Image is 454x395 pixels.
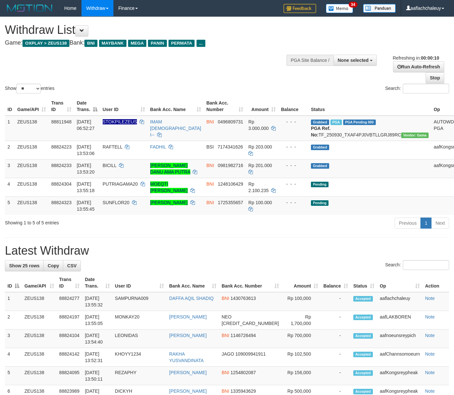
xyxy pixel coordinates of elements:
label: Show entries [5,84,54,93]
span: Copy 1335943629 to clipboard [230,388,256,394]
input: Search: [403,84,449,93]
span: 88824304 [51,181,71,187]
th: Op: activate to sort column ascending [377,274,422,292]
span: Rp 100.000 [248,200,272,205]
a: 1 [420,218,432,229]
span: Grabbed [311,145,329,150]
span: Copy 1248106429 to clipboard [218,181,243,187]
span: BNI [206,181,214,187]
td: ZEUS138 [22,292,57,311]
span: BNI [222,296,229,301]
a: Note [425,351,435,357]
span: Copy 5859459181258384 to clipboard [222,321,279,326]
td: ZEUS138 [15,196,49,215]
span: [DATE] 13:55:18 [77,181,95,193]
span: JAGO [222,351,234,357]
span: PANIN [148,40,167,47]
span: 88811948 [51,119,71,124]
span: Grabbed [311,163,329,169]
span: Copy 0496809731 to clipboard [218,119,243,124]
th: Status: activate to sort column ascending [351,274,377,292]
td: aaflachchaleuy [377,292,422,311]
td: 5 [5,196,15,215]
a: Stop [426,72,444,83]
div: - - - [281,181,306,187]
span: Refreshing in: [393,55,439,61]
span: NEO [222,314,231,319]
span: 34 [349,2,358,7]
strong: 00:00:10 [421,55,439,61]
th: User ID: activate to sort column ascending [100,97,148,116]
span: Vendor URL: https://trx31.1velocity.biz [401,133,429,138]
span: BNI [206,200,214,205]
span: PERMATA [168,40,195,47]
span: Copy 109009941911 to clipboard [235,351,266,357]
td: ZEUS138 [15,178,49,196]
span: Rp 2.100.235 [248,181,269,193]
td: Rp 700,000 [282,330,321,348]
span: Pending [311,200,329,206]
a: Note [425,314,435,319]
td: 88824095 [57,367,82,385]
td: - [321,330,351,348]
td: aafChannsomoeurn [377,348,422,367]
a: [PERSON_NAME] DANU AMA PUTRA [150,163,190,175]
b: PGA Ref. No: [311,126,330,137]
span: Copy 1725355657 to clipboard [218,200,243,205]
span: Accepted [353,333,373,339]
th: Bank Acc. Number: activate to sort column ascending [204,97,246,116]
th: Date Trans.: activate to sort column ascending [82,274,112,292]
img: panduan.png [363,4,396,13]
th: Bank Acc. Name: activate to sort column ascending [148,97,204,116]
span: Copy 1146726494 to clipboard [230,333,256,338]
td: 88824277 [57,292,82,311]
h1: Withdraw List [5,23,296,36]
h4: Game: Bank: [5,40,296,46]
span: [DATE] 13:55:45 [77,200,95,212]
td: aafKongsreypheak [377,367,422,385]
span: Rp 3.000.000 [248,119,269,131]
span: BNI [206,163,214,168]
td: MONKAY20 [112,311,167,330]
td: ZEUS138 [22,367,57,385]
a: [PERSON_NAME] [169,333,207,338]
th: Game/API: activate to sort column ascending [15,97,49,116]
span: Copy 7174341626 to clipboard [217,144,243,149]
span: Grabbed [311,120,329,125]
td: 1 [5,292,22,311]
a: [PERSON_NAME] [169,388,207,394]
a: Note [425,370,435,375]
span: BICILL [103,163,116,168]
a: Previous [395,218,421,229]
span: BNI [222,388,229,394]
span: Rp 201.000 [248,163,272,168]
a: CSV [63,260,81,271]
span: SUNFLOR20 [103,200,129,205]
th: Status [308,97,431,116]
td: 4 [5,178,15,196]
td: [DATE] 13:55:32 [82,292,112,311]
td: 2 [5,311,22,330]
input: Search: [403,260,449,270]
span: Marked by aafsreyleap [330,120,342,125]
td: ZEUS138 [15,141,49,159]
span: 88824233 [51,163,71,168]
span: None selected [338,58,369,63]
span: BNI [84,40,97,47]
td: aafnoeunsreypich [377,330,422,348]
th: Balance [278,97,308,116]
td: ZEUS138 [22,348,57,367]
a: FADHIL [150,144,166,149]
span: Accepted [353,370,373,376]
td: aafLAKBOREN [377,311,422,330]
a: Copy [43,260,63,271]
span: PUTRIAGAMA20 [103,181,138,187]
td: Rp 100,000 [282,292,321,311]
button: None selected [333,55,377,66]
div: - - - [281,162,306,169]
td: TF_250930_TXAF4PJ0VBTLLGRJ89RC [308,116,431,141]
th: Trans ID: activate to sort column ascending [49,97,74,116]
span: Copy 0981982716 to clipboard [218,163,243,168]
a: [PERSON_NAME] [150,200,188,205]
td: Rp 102,500 [282,348,321,367]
